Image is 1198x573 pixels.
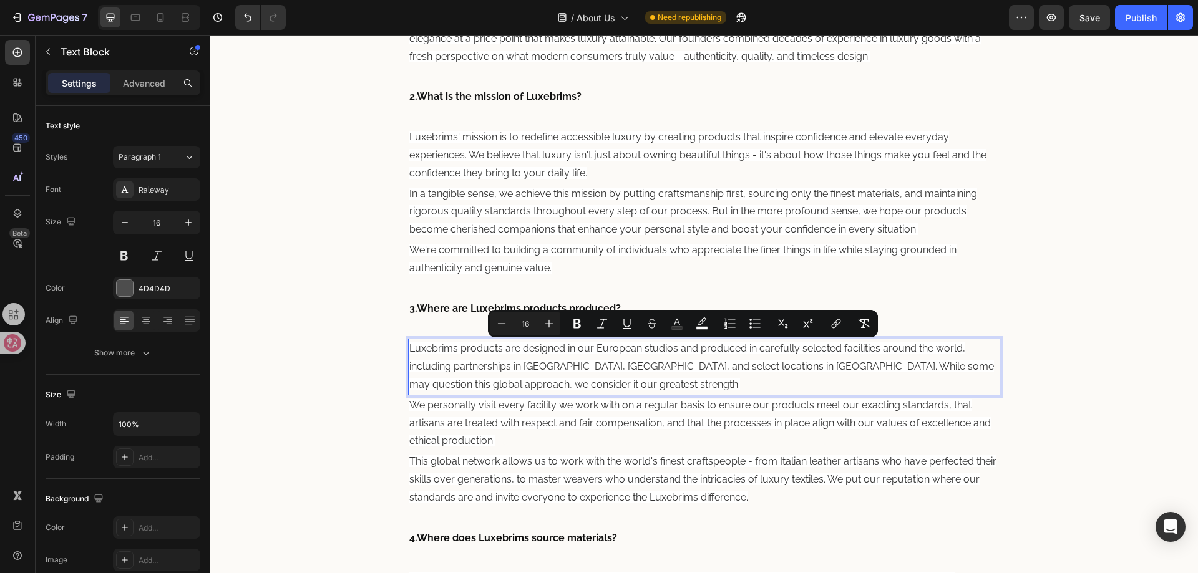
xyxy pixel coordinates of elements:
button: Show more [46,342,200,364]
span: We personally visit every facility we work with on a regular basis to ensure our products meet ou... [199,364,781,412]
div: Width [46,418,66,430]
span: Luxebrims products are designed in our European studios and produced in carefully selected facili... [199,307,784,355]
div: Raleway [139,185,197,196]
strong: 4.Where does Luxebrims source materials? [199,497,407,509]
div: Add... [139,555,197,566]
button: Paragraph 1 [113,146,200,168]
div: Font [46,184,61,195]
input: Auto [114,413,200,435]
span: Save [1079,12,1100,23]
button: 7 [5,5,93,30]
div: Styles [46,152,67,163]
p: Settings [62,77,97,90]
div: Add... [139,522,197,534]
button: Publish [1115,5,1167,30]
span: / [571,11,574,24]
span: This global network allows us to work with the world's finest craftspeople - from Italian leather... [199,420,786,468]
span: Paragraph 1 [119,152,161,163]
div: Color [46,282,65,294]
div: Image [46,554,67,566]
strong: 3.Where are Luxebrims products produced? [199,267,411,279]
div: Add... [139,452,197,463]
div: Rich Text Editor. Editing area: main [198,304,791,360]
span: We're committed to building a community of individuals who appreciate the finer things in life wh... [199,209,746,239]
div: 450 [12,133,30,143]
div: Size [46,214,79,231]
div: Open Intercom Messenger [1156,512,1186,542]
p: 7 [82,10,87,25]
div: Beta [9,228,30,238]
span: Luxebrims' mission is to redefine accessible luxury by creating products that inspire confidence ... [199,96,776,144]
div: Publish [1126,11,1157,24]
div: Align [46,312,80,329]
div: Text style [46,120,80,132]
div: Editor contextual toolbar [488,310,878,337]
div: Padding [46,451,74,463]
iframe: Design area [210,35,1198,573]
span: About Us [577,11,615,24]
div: Background [46,491,106,508]
strong: 2.What is the mission of Luxebrims? [199,55,371,67]
span: In a tangible sense, we achieve this mission by putting craftsmanship first, sourcing only the fi... [199,153,767,201]
p: Text Block [61,44,167,59]
div: 4D4D4D [139,283,197,294]
button: Save [1069,5,1110,30]
div: Color [46,522,65,533]
div: Show more [94,347,152,359]
div: Undo/Redo [235,5,286,30]
div: Size [46,387,79,403]
span: Need republishing [658,12,721,23]
p: Advanced [123,77,165,90]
